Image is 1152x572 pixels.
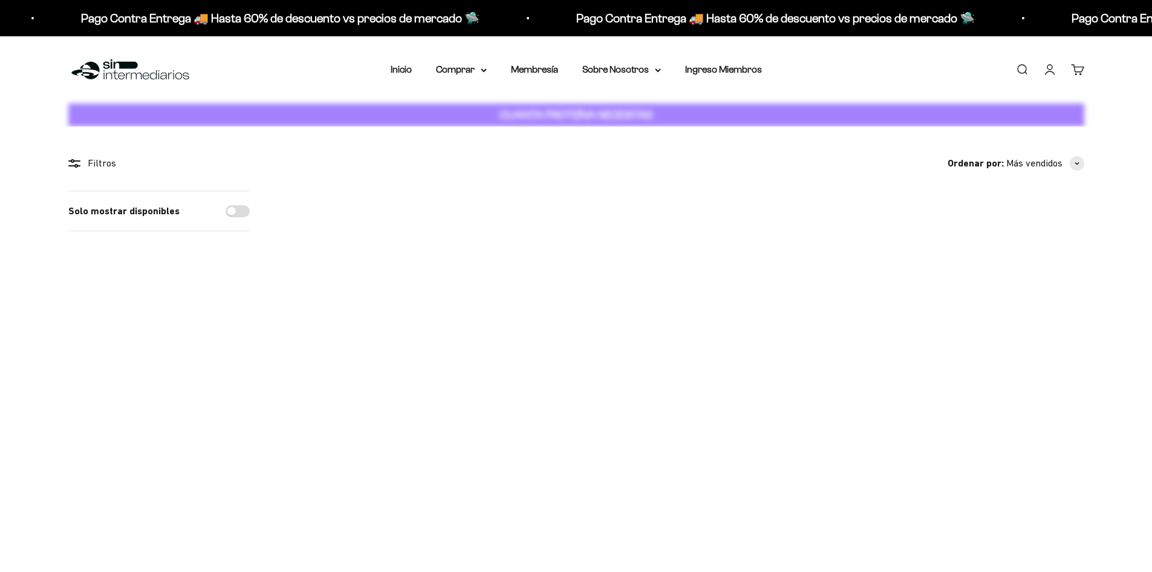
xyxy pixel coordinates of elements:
a: Inicio [391,64,412,74]
summary: Comprar [436,62,487,77]
span: Ordenar por: [948,156,1004,171]
p: Pago Contra Entrega 🚚 Hasta 60% de descuento vs precios de mercado 🛸 [576,8,975,28]
button: Más vendidos [1006,156,1084,171]
summary: Sobre Nosotros [582,62,661,77]
a: Ingreso Miembros [685,64,762,74]
span: Más vendidos [1006,156,1063,171]
label: Solo mostrar disponibles [68,203,180,219]
div: Filtros [68,156,250,171]
strong: CUANTA PROTEÍNA NECESITAS [500,108,652,121]
a: Membresía [511,64,558,74]
p: Pago Contra Entrega 🚚 Hasta 60% de descuento vs precios de mercado 🛸 [81,8,480,28]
